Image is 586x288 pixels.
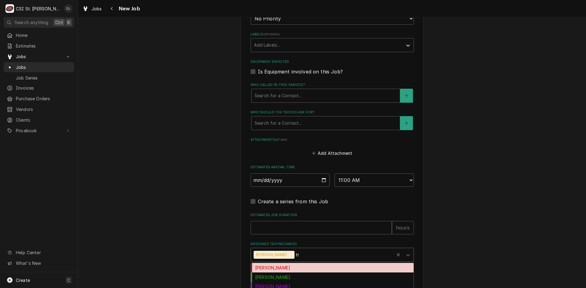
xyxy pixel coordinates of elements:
[80,4,104,14] a: Jobs
[251,213,414,218] label: Estimated Job Duration
[16,117,71,123] span: Clients
[16,95,71,102] span: Purchase Orders
[251,59,414,75] div: Equipment Expected
[16,278,30,283] span: Create
[258,68,343,75] label: Is Equipment involved on this Job?
[5,4,14,13] div: C
[251,83,414,87] label: Who called in this service?
[16,75,71,81] span: Job Series
[4,247,74,258] a: Go to Help Center
[16,127,62,134] span: Pricebook
[117,5,140,13] span: New Job
[276,138,287,141] span: ( if any )
[64,4,73,13] div: David Lindsey's Avatar
[251,32,414,37] label: Labels
[16,53,62,60] span: Jobs
[4,115,74,125] a: Clients
[251,263,414,272] div: [PERSON_NAME]
[16,106,71,112] span: Vendors
[251,137,414,142] label: Attachments
[64,4,73,13] div: DL
[251,173,330,187] input: Date
[67,277,70,283] span: C
[16,85,71,91] span: Invoices
[392,221,414,234] div: hours
[16,249,71,256] span: Help Center
[4,41,74,51] a: Estimates
[4,62,74,72] a: Jobs
[251,137,414,158] div: Attachments
[4,17,74,28] button: Search anythingCtrlK
[15,19,48,26] span: Search anything
[4,258,74,268] a: Go to What's New
[5,4,14,13] div: CSI St. Louis's Avatar
[251,110,414,115] label: Who should the tech(s) ask for?
[16,5,61,12] div: CSI St. [PERSON_NAME]
[4,83,74,93] a: Invoices
[405,94,408,98] svg: Create New Contact
[4,52,74,62] a: Go to Jobs
[335,173,414,187] select: Time Select
[55,19,63,26] span: Ctrl
[251,83,414,102] div: Who called in this service?
[400,116,413,130] button: Create New Contact
[258,198,328,205] label: Create a series from this Job
[16,260,71,266] span: What's New
[4,30,74,40] a: Home
[4,104,74,114] a: Vendors
[263,33,280,36] span: ( optional )
[16,64,71,70] span: Jobs
[251,242,414,261] div: Assigned Technician(s)
[4,73,74,83] a: Job Series
[107,4,117,13] button: Navigate back
[4,126,74,136] a: Go to Pricebook
[251,242,414,247] label: Assigned Technician(s)
[4,94,74,104] a: Purchase Orders
[251,32,414,52] div: Labels
[67,19,70,26] span: K
[251,59,414,64] label: Equipment Expected
[400,89,413,103] button: Create New Contact
[16,32,71,38] span: Home
[251,213,414,234] div: Estimated Job Duration
[405,121,408,125] svg: Create New Contact
[16,43,71,49] span: Estimates
[311,149,353,158] button: Add Attachment
[251,165,414,170] label: Estimated Arrival Time
[251,165,414,187] div: Estimated Arrival Time
[251,110,414,130] div: Who should the tech(s) ask for?
[288,251,295,259] div: Remove Steve Heppermann
[92,5,102,12] span: Jobs
[254,251,288,259] div: [PERSON_NAME]
[251,272,414,282] div: [PERSON_NAME]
